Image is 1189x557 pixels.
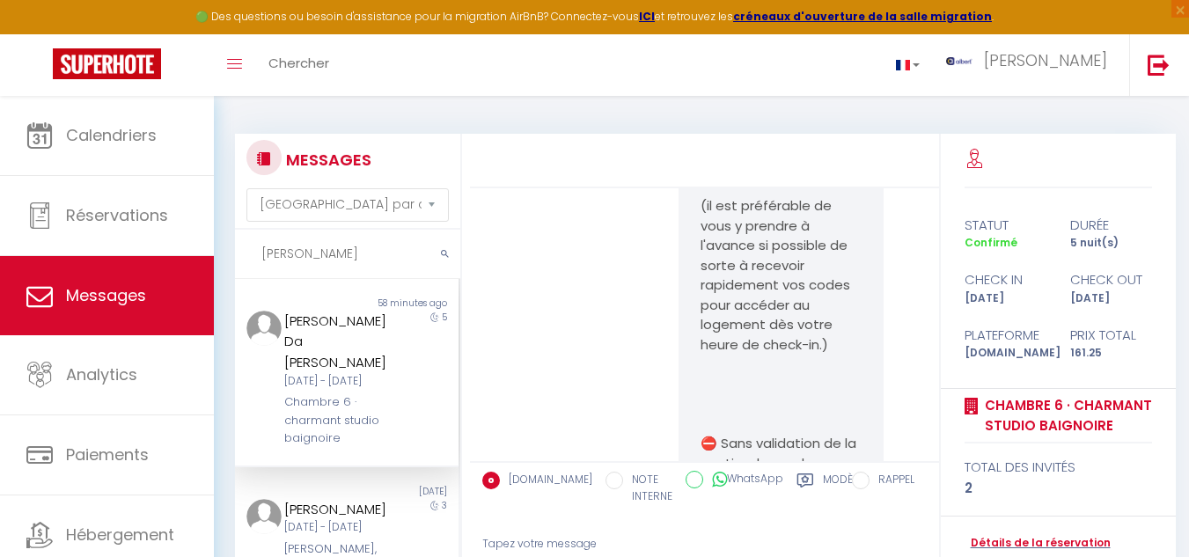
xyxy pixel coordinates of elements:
a: Chercher [255,34,342,96]
div: Plateforme [952,325,1058,346]
div: Prix total [1058,325,1163,346]
span: Confirmé [965,235,1017,250]
div: durée [1058,215,1163,236]
div: [DATE] - [DATE] [284,519,392,536]
span: Paiements [66,443,149,465]
span: Réservations [66,204,168,226]
span: Chercher [268,54,329,72]
span: Messages [66,284,146,306]
label: RAPPEL [870,472,914,491]
a: Chambre 6 · charmant studio baignoire [979,395,1153,436]
div: [DATE] [1058,290,1163,307]
div: 2 [965,478,1153,499]
div: [DATE] - [DATE] [284,373,392,390]
span: Analytics [66,363,137,385]
div: 5 nuit(s) [1058,235,1163,252]
a: Détails de la réservation [965,535,1111,552]
div: total des invités [965,457,1153,478]
div: [PERSON_NAME] Da [PERSON_NAME] [284,311,392,373]
span: 5 [442,311,447,324]
input: Rechercher un mot clé [235,230,460,279]
div: statut [952,215,1058,236]
img: ... [946,57,972,65]
label: Modèles [823,472,870,508]
a: créneaux d'ouverture de la salle migration [733,9,992,24]
div: 161.25 [1058,345,1163,362]
div: [PERSON_NAME] [284,499,392,520]
div: check out [1058,269,1163,290]
a: ICI [639,9,655,24]
label: NOTE INTERNE [623,472,672,505]
img: ... [246,311,282,346]
h3: MESSAGES [282,140,371,180]
img: ... [246,499,282,534]
div: Chambre 6 · charmant studio baignoire [284,393,392,447]
div: [DATE] [952,290,1058,307]
label: [DOMAIN_NAME] [500,472,592,491]
p: ⛔️ Sans validation de la caution, les codes ne pourront pas être envoyés. [701,434,862,513]
a: ... [PERSON_NAME] [933,34,1129,96]
div: [DOMAIN_NAME] [952,345,1058,362]
p: (il est préférable de vous y prendre à l'avance si possible de sorte à recevoir rapidement vos co... [701,196,862,355]
span: Hébergement [66,524,174,546]
span: [PERSON_NAME] [984,49,1107,71]
div: 58 minutes ago [347,297,459,311]
div: [DATE] [347,485,459,499]
label: WhatsApp [703,471,783,490]
span: Calendriers [66,124,157,146]
div: check in [952,269,1058,290]
button: Ouvrir le widget de chat LiveChat [14,7,67,60]
img: logout [1148,54,1170,76]
span: 3 [442,499,447,512]
img: Super Booking [53,48,161,79]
